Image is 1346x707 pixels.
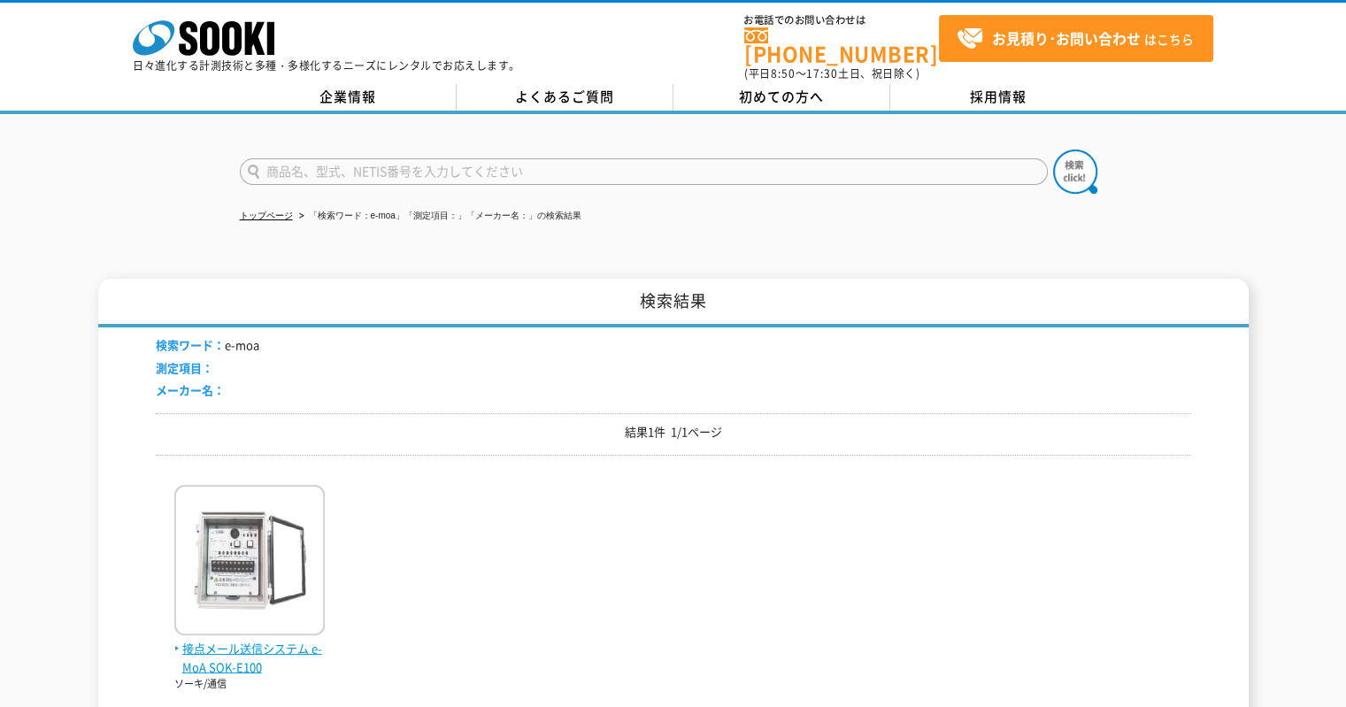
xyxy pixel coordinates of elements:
[673,84,890,111] a: 初めての方へ
[156,423,1191,442] p: 結果1件 1/1ページ
[744,27,939,64] a: [PHONE_NUMBER]
[240,158,1048,185] input: 商品名、型式、NETIS番号を入力してください
[890,84,1107,111] a: 採用情報
[939,15,1213,62] a: お見積り･お問い合わせはこちら
[174,677,325,692] p: ソーキ/通信
[174,621,325,676] a: 接点メール送信システム e-MoA SOK-E100
[240,211,293,220] a: トップページ
[156,359,213,376] span: 測定項目：
[744,65,919,81] span: (平日 ～ 土日、祝日除く)
[296,207,581,226] li: 「検索ワード：e-moa」「測定項目：」「メーカー名：」の検索結果
[133,60,520,71] p: 日々進化する計測技術と多種・多様化するニーズにレンタルでお応えします。
[240,84,457,111] a: 企業情報
[156,336,225,353] span: 検索ワード：
[806,65,838,81] span: 17:30
[174,640,325,677] span: 接点メール送信システム e-MoA SOK-E100
[457,84,673,111] a: よくあるご質問
[156,381,225,398] span: メーカー名：
[992,27,1141,49] strong: お見積り･お問い合わせ
[739,87,824,106] span: 初めての方へ
[156,336,259,355] li: e-moa
[98,279,1249,327] h1: 検索結果
[1053,150,1097,194] img: btn_search.png
[957,26,1194,52] span: はこちら
[174,485,325,640] img: e-MoA SOK-E100
[771,65,796,81] span: 8:50
[744,15,939,26] span: お電話でのお問い合わせは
